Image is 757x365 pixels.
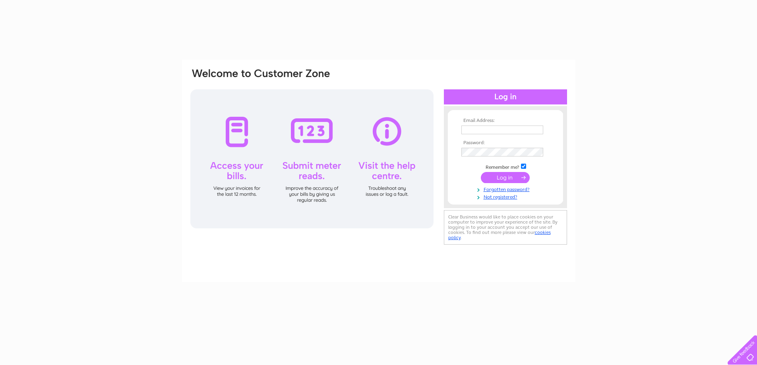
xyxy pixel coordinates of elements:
[461,193,552,200] a: Not registered?
[459,118,552,124] th: Email Address:
[481,172,530,183] input: Submit
[459,162,552,170] td: Remember me?
[448,230,551,240] a: cookies policy
[461,185,552,193] a: Forgotten password?
[459,140,552,146] th: Password:
[444,210,567,245] div: Clear Business would like to place cookies on your computer to improve your experience of the sit...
